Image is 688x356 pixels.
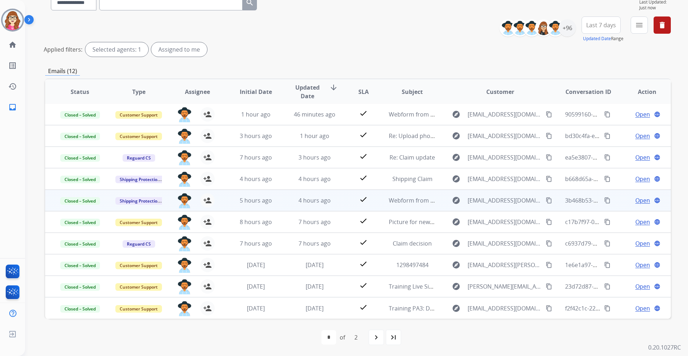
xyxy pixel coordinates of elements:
[372,333,381,342] mat-icon: navigate_next
[389,218,446,226] span: Picture for new claim
[203,110,212,119] mat-icon: person_add
[8,103,17,111] mat-icon: inbox
[565,196,675,204] span: 3b468b53-1fe0-4da6-b17b-e89bafa2b13d
[654,240,660,247] mat-icon: language
[45,67,80,76] p: Emails (12)
[546,219,552,225] mat-icon: content_copy
[389,132,501,140] span: Re: Upload photos to continue your claim
[44,45,82,54] p: Applied filters:
[486,87,514,96] span: Customer
[60,262,100,269] span: Closed – Solved
[298,196,331,204] span: 4 hours ago
[468,304,541,313] span: [EMAIL_ADDRESS][DOMAIN_NAME]
[612,79,671,104] th: Action
[654,111,660,118] mat-icon: language
[583,35,623,42] span: Range
[654,262,660,268] mat-icon: language
[635,175,650,183] span: Open
[604,240,611,247] mat-icon: content_copy
[60,219,100,226] span: Closed – Solved
[648,343,681,352] p: 0.20.1027RC
[177,193,192,208] img: agent-avatar
[654,197,660,204] mat-icon: language
[177,172,192,187] img: agent-avatar
[60,133,100,140] span: Closed – Solved
[349,330,363,345] div: 2
[247,261,265,269] span: [DATE]
[298,239,331,247] span: 7 hours ago
[240,218,272,226] span: 8 hours ago
[635,132,650,140] span: Open
[115,197,164,205] span: Shipping Protection
[654,154,660,161] mat-icon: language
[359,217,368,225] mat-icon: check
[329,83,338,92] mat-icon: arrow_downward
[203,239,212,248] mat-icon: person_add
[203,175,212,183] mat-icon: person_add
[389,333,398,342] mat-icon: last_page
[452,153,460,162] mat-icon: explore
[546,133,552,139] mat-icon: content_copy
[635,196,650,205] span: Open
[546,154,552,161] mat-icon: content_copy
[359,109,368,118] mat-icon: check
[635,21,644,29] mat-icon: menu
[389,110,551,118] span: Webform from [EMAIL_ADDRESS][DOMAIN_NAME] on [DATE]
[115,111,162,119] span: Customer Support
[658,21,666,29] mat-icon: delete
[389,283,525,290] span: Training Live Sim: Do Not Assign ([PERSON_NAME])
[359,152,368,161] mat-icon: check
[177,301,192,316] img: agent-avatar
[604,154,611,161] mat-icon: content_copy
[291,83,324,100] span: Updated Date
[392,175,433,183] span: Shipping Claim
[203,196,212,205] mat-icon: person_add
[654,219,660,225] mat-icon: language
[177,279,192,294] img: agent-avatar
[359,130,368,139] mat-icon: check
[240,239,272,247] span: 7 hours ago
[298,175,331,183] span: 4 hours ago
[546,111,552,118] mat-icon: content_copy
[177,258,192,273] img: agent-avatar
[582,16,621,34] button: Last 7 days
[359,238,368,247] mat-icon: check
[452,239,460,248] mat-icon: explore
[8,41,17,49] mat-icon: home
[298,218,331,226] span: 7 hours ago
[359,281,368,290] mat-icon: check
[359,195,368,204] mat-icon: check
[546,262,552,268] mat-icon: content_copy
[452,196,460,205] mat-icon: explore
[452,304,460,313] mat-icon: explore
[546,197,552,204] mat-icon: content_copy
[604,262,611,268] mat-icon: content_copy
[396,261,429,269] span: 1298497484
[185,87,210,96] span: Assignee
[604,305,611,312] mat-icon: content_copy
[359,303,368,312] mat-icon: check
[565,87,611,96] span: Conversation ID
[247,283,265,290] span: [DATE]
[389,196,551,204] span: Webform from [EMAIL_ADDRESS][DOMAIN_NAME] on [DATE]
[654,305,660,312] mat-icon: language
[123,154,155,162] span: Reguard CS
[654,133,660,139] mat-icon: language
[240,196,272,204] span: 5 hours ago
[300,132,329,140] span: 1 hour ago
[115,262,162,269] span: Customer Support
[240,87,272,96] span: Initial Date
[546,176,552,182] mat-icon: content_copy
[635,110,650,119] span: Open
[115,219,162,226] span: Customer Support
[115,283,162,291] span: Customer Support
[240,153,272,161] span: 7 hours ago
[468,175,541,183] span: [EMAIL_ADDRESS][DOMAIN_NAME]
[115,133,162,140] span: Customer Support
[559,19,576,37] div: +96
[60,154,100,162] span: Closed – Solved
[565,304,670,312] span: f2f42c1c-22c7-4197-abc5-272432cf3779
[635,304,650,313] span: Open
[241,110,271,118] span: 1 hour ago
[604,111,611,118] mat-icon: content_copy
